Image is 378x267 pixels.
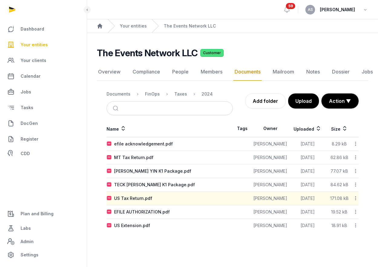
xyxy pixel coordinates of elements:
[322,94,358,108] button: Action ▼
[5,132,82,146] a: Register
[301,209,315,214] span: [DATE]
[327,151,352,164] td: 62.86 kB
[97,63,368,81] nav: Tabs
[301,141,315,146] span: [DATE]
[107,169,112,174] img: pdf.svg
[252,219,289,233] td: [PERSON_NAME]
[301,196,315,201] span: [DATE]
[200,49,224,57] span: Customer
[202,91,213,97] div: 2024
[114,195,152,201] div: US Tax Return.pdf
[320,6,355,13] span: [PERSON_NAME]
[5,53,82,68] a: Your clients
[305,5,315,15] button: AS
[252,205,289,219] td: [PERSON_NAME]
[327,192,352,205] td: 171.08 kB
[5,100,82,115] a: Tasks
[114,168,191,174] div: [PERSON_NAME] YIN K1 Package.pdf
[114,155,153,161] div: MT Tax Return.pdf
[301,155,315,160] span: [DATE]
[107,182,112,187] img: pdf.svg
[327,120,352,137] th: Size
[301,223,315,228] span: [DATE]
[97,63,122,81] a: Overview
[107,196,112,201] img: pdf.svg
[360,63,374,81] a: Jobs
[271,63,295,81] a: Mailroom
[87,19,378,33] nav: Breadcrumb
[109,102,123,115] button: Submit
[107,155,112,160] img: pdf.svg
[288,93,319,109] button: Upload
[5,37,82,52] a: Your entities
[21,104,33,111] span: Tasks
[21,88,31,96] span: Jobs
[21,120,38,127] span: DocGen
[5,207,82,221] a: Plan and Billing
[289,120,327,137] th: Uploaded
[114,182,195,188] div: TECK [PERSON_NAME] K1 Package.pdf
[5,69,82,83] a: Calendar
[327,178,352,192] td: 84.62 kB
[171,63,190,81] a: People
[252,178,289,192] td: [PERSON_NAME]
[21,73,41,80] span: Calendar
[21,150,30,157] span: CDD
[5,248,82,262] a: Settings
[327,219,352,233] td: 18.91 kB
[107,91,130,97] div: Documents
[5,148,82,160] a: CDD
[114,209,170,215] div: EFILE AUTHORIZATION.pdf
[301,168,315,174] span: [DATE]
[107,87,233,101] nav: Breadcrumb
[174,91,187,97] div: Taxes
[327,137,352,151] td: 8.29 kB
[21,135,38,143] span: Register
[308,8,313,11] span: AS
[21,25,44,33] span: Dashboard
[199,63,224,81] a: Members
[114,141,173,147] div: efile acknowledgement.pdf
[252,137,289,151] td: [PERSON_NAME]
[97,47,198,58] h2: The Events Network LLC
[107,210,112,214] img: pdf.svg
[5,221,82,236] a: Labs
[252,192,289,205] td: [PERSON_NAME]
[5,22,82,36] a: Dashboard
[21,238,34,245] span: Admin
[331,63,351,81] a: Dossier
[327,164,352,178] td: 77.07 kB
[21,251,38,259] span: Settings
[21,41,48,48] span: Your entities
[107,223,112,228] img: pdf.svg
[145,91,160,97] div: FinOps
[21,57,46,64] span: Your clients
[21,210,54,217] span: Plan and Billing
[164,23,216,29] a: The Events Network LLC
[233,63,262,81] a: Documents
[252,164,289,178] td: [PERSON_NAME]
[21,225,31,232] span: Labs
[120,23,147,29] a: Your entities
[245,93,286,109] a: Add folder
[252,120,289,137] th: Owner
[301,182,315,187] span: [DATE]
[327,205,352,219] td: 19.52 kB
[286,3,295,9] span: 59
[131,63,161,81] a: Compliance
[233,120,252,137] th: Tags
[107,142,112,146] img: pdf.svg
[5,85,82,99] a: Jobs
[5,236,82,248] a: Admin
[305,63,321,81] a: Notes
[114,223,150,229] div: US Extension.pdf
[5,116,82,131] a: DocGen
[107,120,233,137] th: Name
[252,151,289,164] td: [PERSON_NAME]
